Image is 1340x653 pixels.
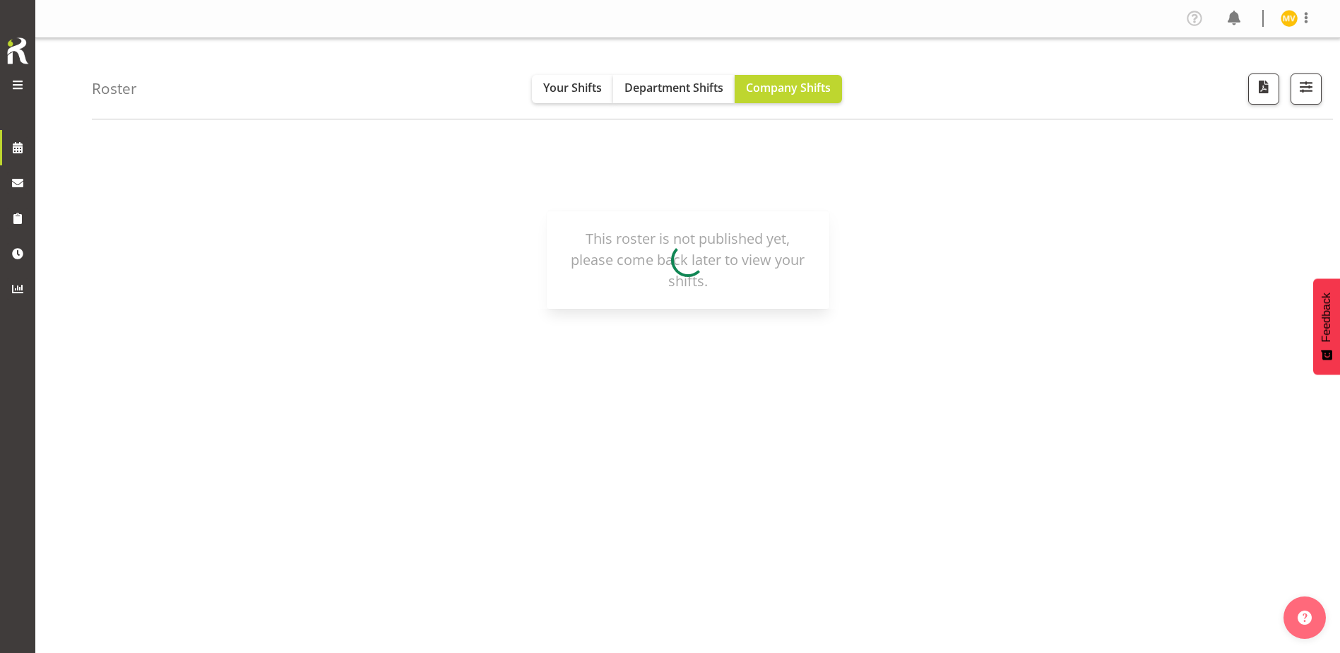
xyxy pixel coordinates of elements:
span: Department Shifts [624,80,723,95]
h4: Roster [92,81,137,97]
button: Your Shifts [532,75,613,103]
span: Company Shifts [746,80,831,95]
button: Company Shifts [735,75,842,103]
button: Filter Shifts [1291,73,1322,105]
span: Feedback [1320,293,1333,342]
img: marion-van-voornveld11681.jpg [1281,10,1298,27]
img: help-xxl-2.png [1298,611,1312,625]
button: Download a PDF of the roster for the current day [1248,73,1279,105]
button: Department Shifts [613,75,735,103]
span: Your Shifts [543,80,602,95]
img: Rosterit icon logo [4,35,32,66]
button: Feedback - Show survey [1313,278,1340,375]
